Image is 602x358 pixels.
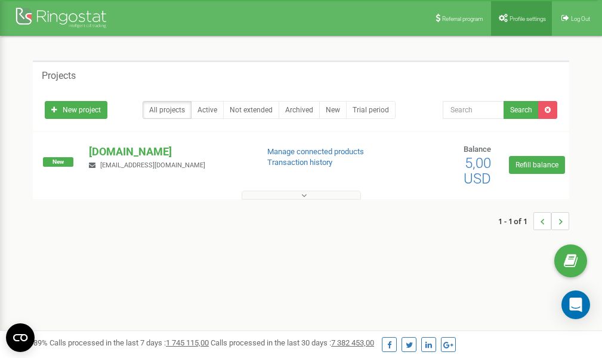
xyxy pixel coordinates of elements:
a: All projects [143,101,192,119]
a: Refill balance [509,156,565,174]
span: 1 - 1 of 1 [498,212,533,230]
a: Trial period [346,101,396,119]
a: Not extended [223,101,279,119]
span: Profile settings [510,16,546,22]
a: Transaction history [267,158,332,167]
u: 1 745 115,00 [166,338,209,347]
input: Search [443,101,504,119]
span: Calls processed in the last 30 days : [211,338,374,347]
button: Open CMP widget [6,323,35,352]
button: Search [504,101,539,119]
nav: ... [498,200,569,242]
span: Calls processed in the last 7 days : [50,338,209,347]
a: Manage connected products [267,147,364,156]
a: Archived [279,101,320,119]
span: Log Out [571,16,590,22]
a: New [319,101,347,119]
a: Active [191,101,224,119]
h5: Projects [42,71,76,81]
p: [DOMAIN_NAME] [89,144,248,160]
div: Open Intercom Messenger [561,290,590,319]
span: Referral program [442,16,483,22]
span: 5,00 USD [464,155,491,187]
a: New project [45,101,107,119]
span: New [43,157,73,167]
span: [EMAIL_ADDRESS][DOMAIN_NAME] [100,161,205,169]
u: 7 382 453,00 [331,338,374,347]
span: Balance [464,145,491,154]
